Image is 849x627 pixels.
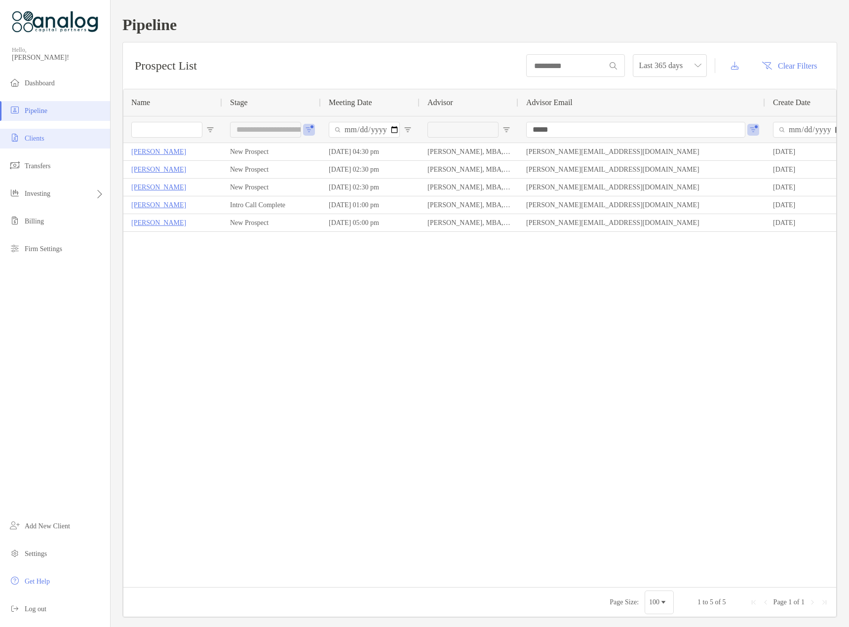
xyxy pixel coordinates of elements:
div: [PERSON_NAME][EMAIL_ADDRESS][DOMAIN_NAME] [518,196,765,214]
img: firm-settings icon [9,242,21,254]
img: dashboard icon [9,76,21,88]
button: Open Filter Menu [502,126,510,134]
a: [PERSON_NAME] [131,163,186,176]
div: Intro Call Complete [222,196,321,214]
span: Stage [230,98,248,107]
a: [PERSON_NAME] [131,217,186,229]
img: Zoe Logo [12,4,98,39]
img: add_new_client icon [9,519,21,531]
div: Page Size [645,590,674,614]
img: clients icon [9,132,21,144]
span: Transfers [25,162,50,170]
input: Create Date Filter Input [773,122,844,138]
a: [PERSON_NAME] [131,199,186,211]
div: [PERSON_NAME][EMAIL_ADDRESS][DOMAIN_NAME] [518,214,765,231]
span: 1 [788,598,792,606]
img: transfers icon [9,159,21,171]
div: New Prospect [222,214,321,231]
div: [PERSON_NAME], MBA, CFA [420,214,518,231]
h3: Prospect List [135,59,197,73]
span: Name [131,98,150,107]
span: Billing [25,218,44,225]
div: New Prospect [222,161,321,178]
span: of [715,598,721,606]
div: [DATE] 01:00 pm [321,196,420,214]
img: pipeline icon [9,104,21,116]
h1: Pipeline [122,16,837,34]
span: Dashboard [25,79,55,87]
span: Firm Settings [25,245,62,253]
img: input icon [610,62,617,70]
div: [PERSON_NAME][EMAIL_ADDRESS][DOMAIN_NAME] [518,143,765,160]
img: get-help icon [9,575,21,587]
div: [DATE] 05:00 pm [321,214,420,231]
a: [PERSON_NAME] [131,146,186,158]
div: New Prospect [222,143,321,160]
button: Open Filter Menu [749,126,757,134]
span: 1 [801,598,805,606]
img: settings icon [9,547,21,559]
span: Log out [25,605,46,613]
span: Page [773,598,787,606]
button: Open Filter Menu [206,126,214,134]
div: [PERSON_NAME], MBA, CFA [420,161,518,178]
span: Pipeline [25,107,47,114]
span: Advisor Email [526,98,573,107]
div: Next Page [809,598,816,606]
div: New Prospect [222,179,321,196]
div: First Page [750,598,758,606]
div: [PERSON_NAME], MBA, CFA [420,196,518,214]
span: Investing [25,190,50,197]
span: of [794,598,800,606]
span: 5 [710,598,713,606]
span: Add New Client [25,522,70,530]
img: logout icon [9,602,21,614]
span: [PERSON_NAME]! [12,54,104,62]
a: [PERSON_NAME] [131,181,186,193]
span: Advisor [427,98,453,107]
input: Advisor Email Filter Input [526,122,745,138]
span: Last 365 days [639,55,701,76]
button: Open Filter Menu [305,126,313,134]
div: 100 [649,598,659,606]
span: 5 [723,598,726,606]
span: to [703,598,708,606]
div: [DATE] 04:30 pm [321,143,420,160]
span: Meeting Date [329,98,372,107]
span: Clients [25,135,44,142]
input: Name Filter Input [131,122,202,138]
div: [DATE] 02:30 pm [321,161,420,178]
span: Settings [25,550,47,557]
div: [PERSON_NAME][EMAIL_ADDRESS][DOMAIN_NAME] [518,161,765,178]
span: 1 [697,598,701,606]
button: Open Filter Menu [404,126,412,134]
div: Page Size: [610,598,639,606]
img: investing icon [9,187,21,199]
div: [PERSON_NAME][EMAIL_ADDRESS][DOMAIN_NAME] [518,179,765,196]
input: Meeting Date Filter Input [329,122,400,138]
button: Clear Filters [754,55,825,76]
div: Last Page [820,598,828,606]
span: Create Date [773,98,810,107]
div: Previous Page [762,598,770,606]
div: [PERSON_NAME], MBA, CFA [420,143,518,160]
div: [DATE] 02:30 pm [321,179,420,196]
div: [PERSON_NAME], MBA, CFA [420,179,518,196]
span: Get Help [25,578,50,585]
img: billing icon [9,215,21,226]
